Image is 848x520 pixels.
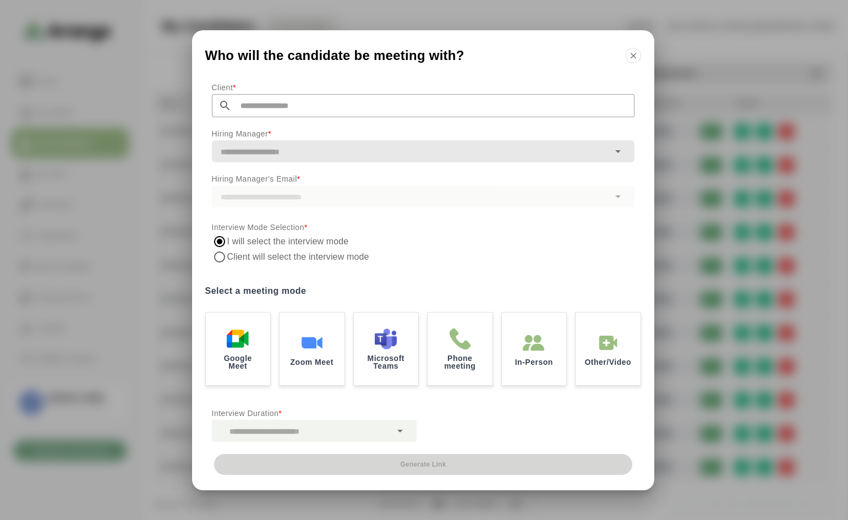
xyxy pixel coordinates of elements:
img: Phone meeting [449,328,471,350]
label: Client will select the interview mode [227,249,421,265]
p: Google Meet [215,354,262,370]
span: Who will the candidate be meeting with? [205,49,464,62]
img: Zoom Meet [301,332,323,354]
p: Phone meeting [436,354,484,370]
p: Interview Duration [212,407,417,420]
p: Other/Video [584,358,631,366]
img: Microsoft Teams [375,328,397,350]
img: In-Person [523,332,545,354]
img: Google Meet [227,328,249,350]
p: Microsoft Teams [363,354,410,370]
p: Zoom Meet [291,358,333,366]
img: In-Person [597,332,619,354]
p: Hiring Manager [212,127,634,140]
p: Hiring Manager's Email [212,172,634,185]
label: Select a meeting mode [205,283,641,299]
p: Client [212,81,634,94]
label: I will select the interview mode [227,234,349,249]
p: Interview Mode Selection [212,221,634,234]
p: In-Person [515,358,553,366]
